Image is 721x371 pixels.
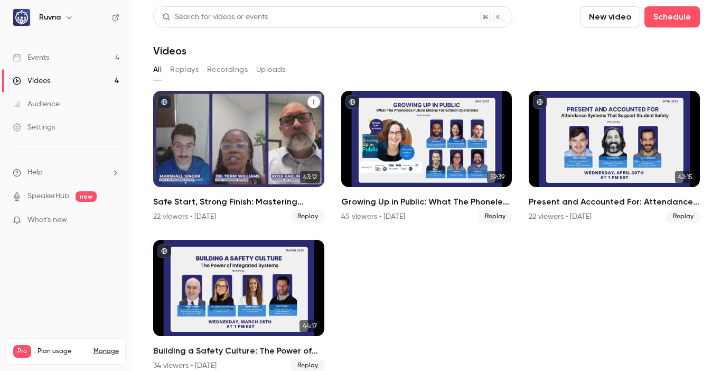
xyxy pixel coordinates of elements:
div: Audience [13,99,60,109]
button: New video [580,6,640,27]
button: Uploads [256,61,286,78]
h6: Ruvna [39,12,61,23]
button: Replays [170,61,199,78]
a: 43:12Safe Start, Strong Finish: Mastering Campus Safety for the New School Year22 viewers • [DATE... [153,91,324,223]
div: Videos [13,76,50,86]
button: Schedule [644,6,700,27]
span: Replay [479,210,512,223]
li: Growing Up in Public: What The Phoneless Future Means For School Operations [341,91,512,223]
div: Events [13,52,49,63]
span: Replay [291,210,324,223]
span: Plan usage [38,347,87,356]
div: 22 viewers • [DATE] [153,211,216,222]
h2: Building a Safety Culture: The Power of Integrated Systems [153,345,324,357]
span: 59:39 [487,171,508,183]
span: Replay [667,210,700,223]
li: Present and Accounted For: Attendance Systems That Support Student Safety [529,91,700,223]
a: Manage [93,347,119,356]
a: 42:15Present and Accounted For: Attendance Systems That Support Student Safety22 viewers • [DATE]... [529,91,700,223]
a: 59:39Growing Up in Public: What The Phoneless Future Means For School Operations45 viewers • [DAT... [341,91,512,223]
button: published [157,244,171,258]
h2: Safe Start, Strong Finish: Mastering Campus Safety for the New School Year [153,196,324,208]
span: What's new [27,215,67,226]
button: published [157,95,171,109]
li: Safe Start, Strong Finish: Mastering Campus Safety for the New School Year [153,91,324,223]
li: help-dropdown-opener [13,167,119,178]
img: Ruvna [13,9,30,26]
div: 34 viewers • [DATE] [153,360,217,371]
h2: Growing Up in Public: What The Phoneless Future Means For School Operations [341,196,512,208]
span: 42:15 [675,171,696,183]
h2: Present and Accounted For: Attendance Systems That Support Student Safety [529,196,700,208]
button: published [533,95,547,109]
div: 22 viewers • [DATE] [529,211,592,222]
span: Help [27,167,43,178]
h1: Videos [153,44,186,57]
span: 44:17 [299,320,320,332]
section: Videos [153,6,700,365]
button: All [153,61,162,78]
span: 43:12 [300,171,320,183]
div: Settings [13,122,55,133]
button: published [345,95,359,109]
div: Search for videos or events [162,12,268,23]
button: Recordings [207,61,248,78]
span: Pro [13,345,31,358]
span: new [76,191,97,202]
a: SpeakerHub [27,191,69,202]
iframe: Noticeable Trigger [107,216,119,225]
div: 45 viewers • [DATE] [341,211,405,222]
